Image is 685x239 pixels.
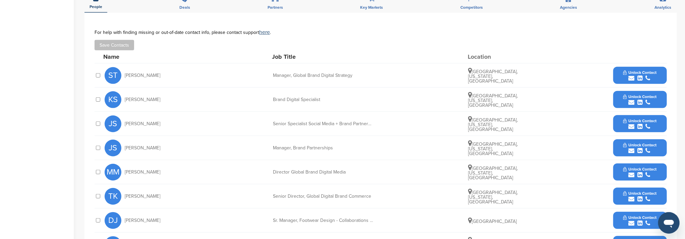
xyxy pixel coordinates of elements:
[615,162,665,182] button: Unlock Contact
[468,165,518,181] span: [GEOGRAPHIC_DATA], [US_STATE], [GEOGRAPHIC_DATA]
[615,138,665,158] button: Unlock Contact
[360,5,383,9] span: Key Markets
[125,194,160,199] span: [PERSON_NAME]
[90,5,102,9] span: People
[615,65,665,86] button: Unlock Contact
[105,140,121,156] span: JS
[268,5,283,9] span: Partners
[623,191,657,196] span: Unlock Contact
[654,5,671,9] span: Analytics
[105,67,121,84] span: ST
[273,170,374,175] div: Director Global Brand Digital Media
[105,91,121,108] span: KS
[105,164,121,181] span: MM
[95,30,667,35] div: For help with finding missing or out-of-date contact info, please contact support .
[623,167,657,172] span: Unlock Contact
[95,40,134,50] button: Save Contacts
[273,122,374,126] div: Senior Specialist Social Media + Brand Partnerships
[125,73,160,78] span: [PERSON_NAME]
[615,90,665,110] button: Unlock Contact
[658,212,680,234] iframe: Button to launch messaging window
[615,186,665,206] button: Unlock Contact
[615,114,665,134] button: Unlock Contact
[273,146,374,150] div: Manager, Brand Partnerships
[273,97,374,102] div: Brand Digital Specialist
[468,117,518,132] span: [GEOGRAPHIC_DATA], [US_STATE], [GEOGRAPHIC_DATA]
[125,97,160,102] span: [PERSON_NAME]
[468,93,518,108] span: [GEOGRAPHIC_DATA], [US_STATE], [GEOGRAPHIC_DATA]
[468,141,518,156] span: [GEOGRAPHIC_DATA], [US_STATE], [GEOGRAPHIC_DATA]
[273,73,374,78] div: Manager, Global Brand Digital Strategy
[125,170,160,175] span: [PERSON_NAME]
[623,94,657,99] span: Unlock Contact
[623,70,657,75] span: Unlock Contact
[259,29,270,36] a: here
[273,218,374,223] div: Sr. Manager, Footwear Design - Collaborations & Brand Partnerships
[125,218,160,223] span: [PERSON_NAME]
[468,54,518,60] div: Location
[468,219,517,224] span: [GEOGRAPHIC_DATA]
[468,69,518,84] span: [GEOGRAPHIC_DATA], [US_STATE], [GEOGRAPHIC_DATA]
[560,5,577,9] span: Agencies
[623,143,657,147] span: Unlock Contact
[103,54,177,60] div: Name
[105,115,121,132] span: JS
[615,210,665,231] button: Unlock Contact
[272,54,373,60] div: Job Title
[623,118,657,123] span: Unlock Contact
[105,188,121,205] span: TK
[460,5,483,9] span: Competitors
[125,122,160,126] span: [PERSON_NAME]
[125,146,160,150] span: [PERSON_NAME]
[623,215,657,220] span: Unlock Contact
[468,190,518,205] span: [GEOGRAPHIC_DATA], [US_STATE], [GEOGRAPHIC_DATA]
[273,194,374,199] div: Senior Director, Global Digital Brand Commerce
[180,5,190,9] span: Deals
[105,212,121,229] span: DJ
